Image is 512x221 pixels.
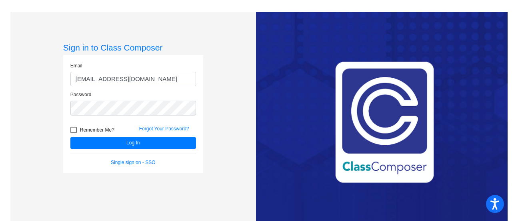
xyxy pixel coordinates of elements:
h3: Sign in to Class Composer [63,43,203,53]
label: Email [70,62,82,69]
a: Forgot Your Password? [139,126,189,132]
a: Single sign on - SSO [111,160,155,165]
label: Password [70,91,92,98]
button: Log In [70,137,196,149]
span: Remember Me? [80,125,114,135]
